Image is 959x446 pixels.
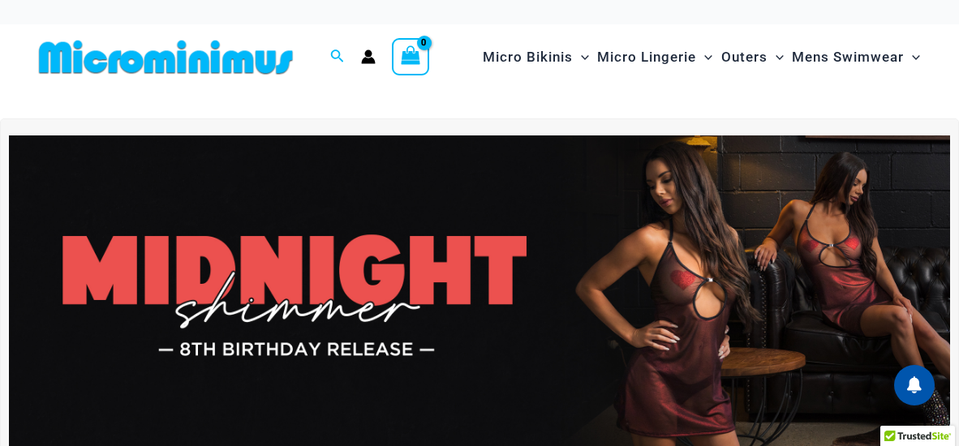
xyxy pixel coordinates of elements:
span: Menu Toggle [904,36,920,78]
span: Micro Bikinis [483,36,573,78]
a: Search icon link [330,47,345,67]
img: MM SHOP LOGO FLAT [32,39,299,75]
a: Mens SwimwearMenu ToggleMenu Toggle [788,32,924,82]
span: Mens Swimwear [792,36,904,78]
a: Micro BikinisMenu ToggleMenu Toggle [479,32,593,82]
a: View Shopping Cart, empty [392,38,429,75]
a: OutersMenu ToggleMenu Toggle [717,32,788,82]
a: Account icon link [361,49,376,64]
nav: Site Navigation [476,30,927,84]
span: Micro Lingerie [597,36,696,78]
span: Menu Toggle [696,36,712,78]
span: Menu Toggle [573,36,589,78]
a: Micro LingerieMenu ToggleMenu Toggle [593,32,716,82]
span: Outers [721,36,768,78]
span: Menu Toggle [768,36,784,78]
